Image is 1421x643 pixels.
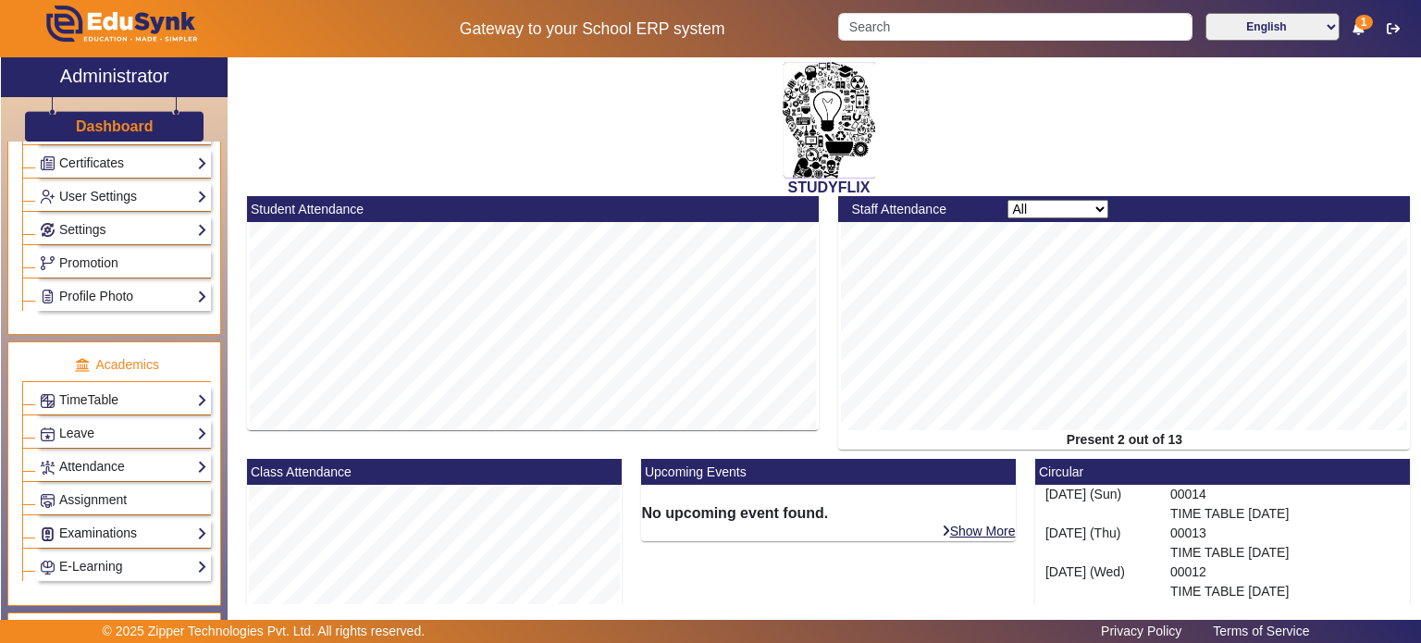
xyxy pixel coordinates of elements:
[247,459,622,485] mat-card-header: Class Attendance
[1035,563,1160,601] div: [DATE] (Wed)
[641,459,1016,485] mat-card-header: Upcoming Events
[103,622,426,641] p: © 2025 Zipper Technologies Pvt. Ltd. All rights reserved.
[1170,543,1401,563] p: TIME TABLE [DATE]
[941,523,1017,539] a: Show More
[838,430,1410,450] div: Present 2 out of 13
[1170,504,1401,524] p: TIME TABLE [DATE]
[40,489,207,511] a: Assignment
[74,357,91,374] img: academic.png
[1355,15,1373,30] span: 1
[59,492,127,507] span: Assignment
[22,355,211,375] p: Academics
[75,117,154,136] a: Dashboard
[1160,485,1410,524] div: 00014
[365,19,819,39] h5: Gateway to your School ERP system
[247,196,819,222] mat-card-header: Student Attendance
[1160,601,1410,640] div: 00011
[1160,563,1410,601] div: 00012
[1,57,228,97] a: Administrator
[41,256,55,270] img: Branchoperations.png
[1035,459,1410,485] mat-card-header: Circular
[40,253,207,274] a: Promotion
[60,65,169,87] h2: Administrator
[238,179,1420,196] h2: STUDYFLIX
[1092,619,1191,643] a: Privacy Policy
[1035,601,1160,640] div: [DATE] (Tue)
[1204,619,1318,643] a: Terms of Service
[41,494,55,508] img: Assignments.png
[1160,524,1410,563] div: 00013
[1035,524,1160,563] div: [DATE] (Thu)
[76,117,154,135] h3: Dashboard
[641,504,1016,522] h6: No upcoming event found.
[59,255,118,270] span: Promotion
[1035,485,1160,524] div: [DATE] (Sun)
[783,62,875,179] img: 2da83ddf-6089-4dce-a9e2-416746467bdd
[838,13,1192,41] input: Search
[1170,582,1401,601] p: TIME TABLE [DATE]
[842,200,998,219] div: Staff Attendance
